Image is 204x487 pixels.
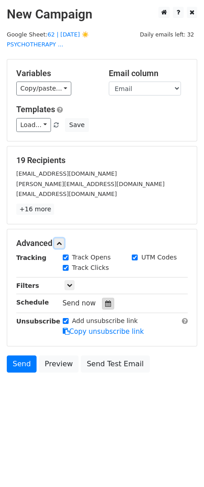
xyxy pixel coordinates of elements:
[72,263,109,273] label: Track Clicks
[81,355,149,373] a: Send Test Email
[16,170,117,177] small: [EMAIL_ADDRESS][DOMAIN_NAME]
[16,318,60,325] strong: Unsubscribe
[16,181,165,187] small: [PERSON_NAME][EMAIL_ADDRESS][DOMAIN_NAME]
[63,328,144,336] a: Copy unsubscribe link
[16,254,46,261] strong: Tracking
[72,253,111,262] label: Track Opens
[7,31,89,48] a: 62 | [DATE] ☀️PSYCHOTHERAPY ...
[7,355,37,373] a: Send
[63,299,96,307] span: Send now
[159,444,204,487] iframe: Chat Widget
[16,105,55,114] a: Templates
[137,31,197,38] a: Daily emails left: 32
[137,30,197,40] span: Daily emails left: 32
[65,118,88,132] button: Save
[7,7,197,22] h2: New Campaign
[109,68,188,78] h5: Email column
[72,316,138,326] label: Add unsubscribe link
[16,118,51,132] a: Load...
[16,68,95,78] h5: Variables
[16,282,39,289] strong: Filters
[16,204,54,215] a: +16 more
[16,299,49,306] strong: Schedule
[141,253,176,262] label: UTM Codes
[16,238,188,248] h5: Advanced
[7,31,89,48] small: Google Sheet:
[16,82,71,96] a: Copy/paste...
[39,355,79,373] a: Preview
[16,191,117,197] small: [EMAIL_ADDRESS][DOMAIN_NAME]
[16,155,188,165] h5: 19 Recipients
